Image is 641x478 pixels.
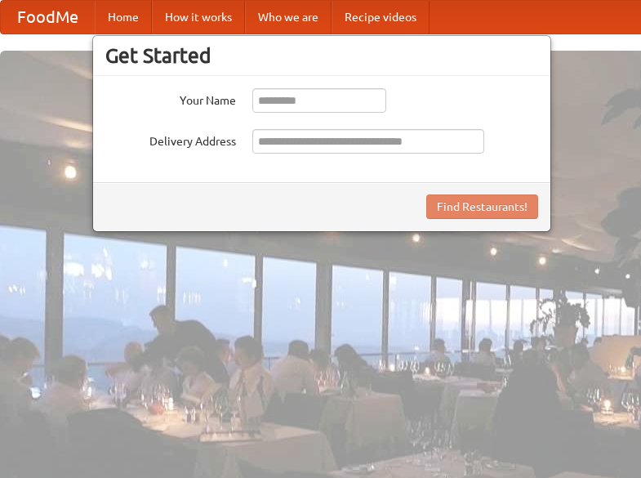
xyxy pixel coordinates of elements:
[152,1,245,34] a: How it works
[332,1,430,34] a: Recipe videos
[105,88,236,109] label: Your Name
[426,194,538,219] button: Find Restaurants!
[105,43,538,68] h3: Get Started
[1,1,95,34] a: FoodMe
[95,1,152,34] a: Home
[245,1,332,34] a: Who we are
[105,129,236,150] label: Delivery Address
